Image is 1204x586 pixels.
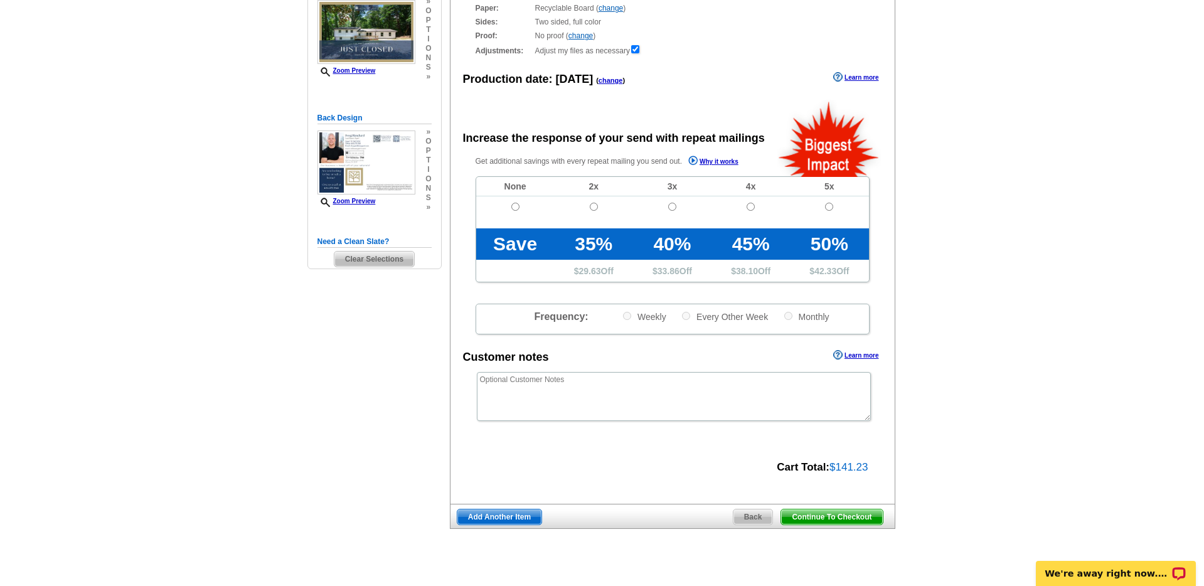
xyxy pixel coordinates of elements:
span: o [425,6,431,16]
strong: Sides: [476,16,531,28]
label: Monthly [783,311,829,322]
span: Back [733,509,773,525]
strong: Proof: [476,30,531,41]
span: 42.33 [814,266,836,276]
a: change [568,31,593,40]
td: 45% [711,228,790,260]
td: 3x [633,177,711,196]
td: 40% [633,228,711,260]
td: None [476,177,555,196]
td: $ Off [555,260,633,282]
div: No proof ( ) [476,30,870,41]
span: Add Another Item [457,509,541,525]
td: 5x [790,177,868,196]
a: Zoom Preview [317,67,376,74]
input: Every Other Week [682,312,690,320]
strong: Cart Total: [777,461,829,473]
a: Learn more [833,72,878,82]
label: Weekly [622,311,666,322]
strong: Paper: [476,3,531,14]
td: Save [476,228,555,260]
span: ( ) [596,77,625,84]
span: n [425,53,431,63]
span: [DATE] [556,73,594,85]
span: o [425,44,431,53]
td: $ Off [790,260,868,282]
a: Back [733,509,774,525]
span: t [425,25,431,35]
span: p [425,16,431,25]
span: » [425,203,431,212]
div: Two sided, full color [476,16,870,28]
td: 35% [555,228,633,260]
td: $ Off [711,260,790,282]
td: 50% [790,228,868,260]
span: i [425,35,431,44]
span: » [425,72,431,82]
span: o [425,137,431,146]
span: Frequency: [534,311,588,322]
label: Every Other Week [681,311,768,322]
td: 4x [711,177,790,196]
div: Recyclable Board ( ) [476,3,870,14]
span: » [425,127,431,137]
span: n [425,184,431,193]
h5: Need a Clean Slate? [317,236,432,248]
td: $ Off [633,260,711,282]
span: 33.86 [658,266,679,276]
input: Monthly [784,312,792,320]
a: Zoom Preview [317,198,376,205]
img: biggestImpact.png [777,100,881,177]
input: Weekly [623,312,631,320]
td: 2x [555,177,633,196]
div: Adjust my files as necessary [476,44,870,56]
p: Get additional savings with every repeat mailing you send out. [476,154,765,169]
iframe: LiveChat chat widget [1028,546,1204,586]
span: s [425,193,431,203]
a: Add Another Item [457,509,542,525]
span: 38.10 [736,266,758,276]
span: i [425,165,431,174]
span: Continue To Checkout [781,509,882,525]
span: 29.63 [579,266,601,276]
h5: Back Design [317,112,432,124]
a: Learn more [833,350,878,360]
span: t [425,156,431,165]
span: Clear Selections [334,252,414,267]
span: o [425,174,431,184]
span: $141.23 [829,461,868,473]
img: small-thumb.jpg [317,131,415,195]
strong: Adjustments: [476,45,531,56]
a: change [599,4,623,13]
div: Customer notes [463,349,549,366]
a: change [599,77,623,84]
a: Why it works [688,156,738,169]
span: p [425,146,431,156]
div: Increase the response of your send with repeat mailings [463,130,765,147]
span: s [425,63,431,72]
div: Production date: [463,71,626,88]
